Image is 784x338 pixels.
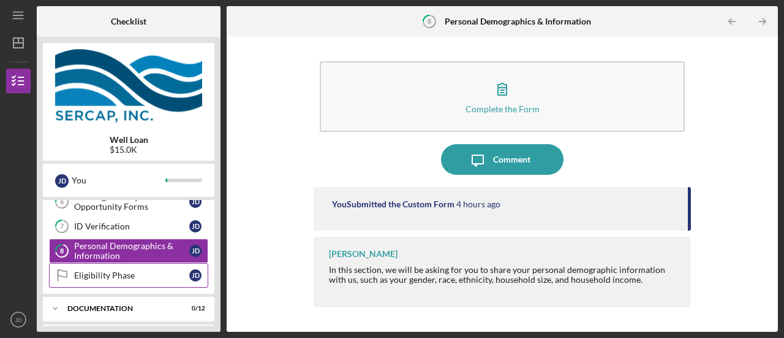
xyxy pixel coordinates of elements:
[43,49,214,123] img: Product logo
[189,220,202,232] div: J D
[49,239,208,263] a: 8Personal Demographics & InformationJD
[6,307,31,332] button: JD
[110,145,148,155] div: $15.0K
[189,269,202,282] div: J D
[456,199,500,209] time: 2025-09-15 14:18
[67,305,175,312] div: Documentation
[74,241,189,261] div: Personal Demographics & Information
[60,223,64,231] tspan: 7
[189,245,202,257] div: J D
[74,192,189,212] div: Civil Rights & Equal Opportunity Forms
[15,317,22,323] text: JD
[74,221,189,231] div: ID Verification
[55,174,69,188] div: J D
[332,199,454,209] div: You Submitted the Custom Form
[49,263,208,288] a: Eligibility PhaseJD
[74,271,189,280] div: Eligibility Phase
[329,265,679,285] div: In this section, we will be asking for you to share your personal demographic information with us...
[466,104,540,113] div: Complete the Form
[72,170,165,191] div: You
[111,17,146,26] b: Checklist
[60,198,64,206] tspan: 6
[60,247,64,255] tspan: 8
[329,249,398,259] div: [PERSON_NAME]
[428,17,431,25] tspan: 8
[441,144,563,175] button: Comment
[445,17,591,26] b: Personal Demographics & Information
[183,305,205,312] div: 0 / 12
[110,135,148,145] b: Well Loan
[493,144,530,175] div: Comment
[49,214,208,239] a: 7ID VerificationJD
[189,196,202,208] div: J D
[49,190,208,214] a: 6Civil Rights & Equal Opportunity FormsJD
[320,61,685,132] button: Complete the Form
